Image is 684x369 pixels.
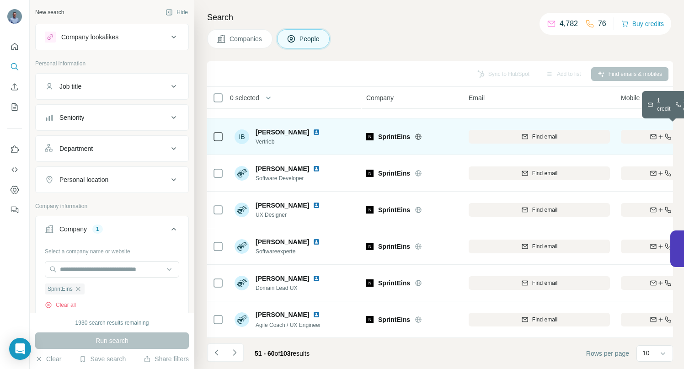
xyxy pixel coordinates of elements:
img: Logo of SprintEins [366,316,374,323]
span: Software Developer [256,174,324,182]
div: Personal location [59,175,108,184]
div: 1930 search results remaining [75,319,149,327]
button: Enrich CSV [7,79,22,95]
img: Logo of SprintEins [366,170,374,177]
h4: Search [207,11,673,24]
p: Company information [35,202,189,210]
span: of [275,350,280,357]
button: Navigate to next page [225,343,244,362]
button: Use Surfe API [7,161,22,178]
span: SprintEins [378,278,410,288]
button: Use Surfe on LinkedIn [7,141,22,158]
span: Vertrieb [256,138,324,146]
span: SprintEins [48,285,73,293]
img: Avatar [235,312,249,327]
div: IB [235,129,249,144]
span: [PERSON_NAME] [256,274,309,283]
button: Clear all [45,301,76,309]
span: Agile Coach / UX Engineer [256,322,321,328]
span: Find email [532,206,557,214]
div: Select a company name or website [45,244,179,256]
button: Dashboard [7,182,22,198]
div: 1 [92,225,103,233]
button: Company lookalikes [36,26,188,48]
img: Avatar [235,276,249,290]
span: SprintEins [378,242,410,251]
span: SprintEins [378,315,410,324]
button: Quick start [7,38,22,55]
span: SprintEins [378,132,410,141]
button: Find email [469,203,610,217]
img: Avatar [235,203,249,217]
span: Companies [230,34,263,43]
span: Rows per page [586,349,629,358]
img: Avatar [7,9,22,24]
button: Company1 [36,218,188,244]
span: [PERSON_NAME] [256,237,309,246]
span: 103 [280,350,290,357]
span: 51 - 60 [255,350,275,357]
button: Hide [159,5,194,19]
button: Find email [469,166,610,180]
span: Email [469,93,485,102]
button: Job title [36,75,188,97]
button: Feedback [7,202,22,218]
img: Avatar [235,166,249,181]
button: Find email [469,276,610,290]
img: LinkedIn logo [313,311,320,318]
p: 76 [598,18,606,29]
div: Company lookalikes [61,32,118,42]
button: My lists [7,99,22,115]
span: UX Designer [256,211,324,219]
button: Share filters [144,354,189,364]
button: Seniority [36,107,188,128]
span: [PERSON_NAME] [256,165,309,172]
button: Clear [35,354,61,364]
img: Logo of SprintEins [366,206,374,214]
span: [PERSON_NAME] [256,201,309,210]
span: Mobile [621,93,640,102]
button: Search [7,59,22,75]
span: SprintEins [378,169,410,178]
img: LinkedIn logo [313,202,320,209]
span: Find email [532,169,557,177]
div: Seniority [59,113,84,122]
button: Find email [469,313,610,326]
p: Personal information [35,59,189,68]
button: Find email [469,130,610,144]
img: Logo of SprintEins [366,243,374,250]
p: 4,782 [560,18,578,29]
img: LinkedIn logo [313,238,320,246]
span: SprintEins [378,205,410,214]
img: LinkedIn logo [313,128,320,136]
span: Domain Lead UX [256,284,324,292]
img: Logo of SprintEins [366,133,374,140]
span: results [255,350,310,357]
div: Job title [59,82,81,91]
img: LinkedIn logo [313,275,320,282]
button: Find email [469,240,610,253]
span: Softwareexperte [256,247,324,256]
img: LinkedIn logo [313,165,320,172]
img: Avatar [235,239,249,254]
span: Find email [532,279,557,287]
span: Find email [532,242,557,251]
span: [PERSON_NAME] [256,310,309,319]
div: Department [59,144,93,153]
button: Save search [79,354,126,364]
button: Personal location [36,169,188,191]
span: Find email [532,316,557,324]
button: Buy credits [621,17,664,30]
div: New search [35,8,64,16]
img: Logo of SprintEins [366,279,374,287]
span: Find email [532,133,557,141]
div: Company [59,225,87,234]
button: Navigate to previous page [207,343,225,362]
p: 10 [642,348,650,358]
span: [PERSON_NAME] [256,128,309,137]
button: Department [36,138,188,160]
span: Company [366,93,394,102]
span: People [299,34,321,43]
div: Open Intercom Messenger [9,338,31,360]
span: 0 selected [230,93,259,102]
